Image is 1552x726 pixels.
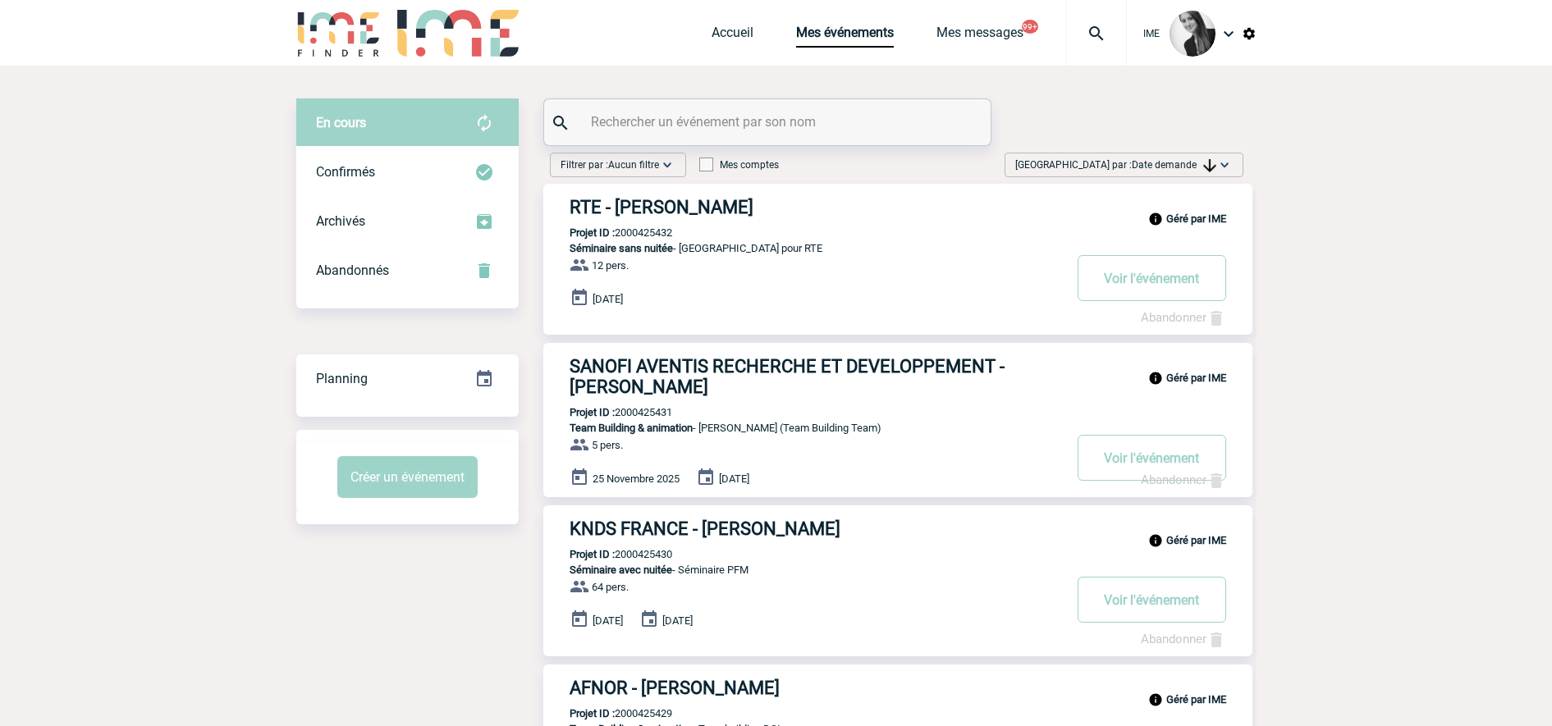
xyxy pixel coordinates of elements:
[1143,28,1160,39] span: IME
[296,98,519,148] div: Retrouvez ici tous vos évènements avant confirmation
[587,110,952,134] input: Rechercher un événement par son nom
[1166,534,1226,546] b: Géré par IME
[1166,372,1226,384] b: Géré par IME
[1166,212,1226,225] b: Géré par IME
[570,707,615,719] b: Projet ID :
[1148,212,1163,226] img: info_black_24dp.svg
[1166,693,1226,705] b: Géré par IME
[1078,435,1226,481] button: Voir l'événement
[1141,632,1226,646] a: Abandonner
[1148,533,1163,548] img: info_black_24dp.svg
[593,614,623,627] span: [DATE]
[1148,692,1163,707] img: info_black_24dp.svg
[296,354,519,404] div: Retrouvez ici tous vos événements organisés par date et état d'avancement
[592,259,629,272] span: 12 pers.
[543,356,1252,397] a: SANOFI AVENTIS RECHERCHE ET DEVELOPPEMENT - [PERSON_NAME]
[1148,371,1163,386] img: info_black_24dp.svg
[699,159,779,171] label: Mes comptes
[570,356,1062,397] h3: SANOFI AVENTIS RECHERCHE ET DEVELOPPEMENT - [PERSON_NAME]
[543,707,672,719] p: 2000425429
[316,115,366,130] span: En cours
[570,548,615,560] b: Projet ID :
[1141,310,1226,325] a: Abandonner
[593,473,680,485] span: 25 Novembre 2025
[316,263,389,278] span: Abandonnés
[1216,157,1233,173] img: baseline_expand_more_white_24dp-b.png
[712,25,753,48] a: Accueil
[719,473,749,485] span: [DATE]
[316,213,365,229] span: Archivés
[570,226,615,239] b: Projet ID :
[592,439,623,451] span: 5 pers.
[659,157,675,173] img: baseline_expand_more_white_24dp-b.png
[593,293,623,305] span: [DATE]
[543,242,1062,254] p: - [GEOGRAPHIC_DATA] pour RTE
[296,197,519,246] div: Retrouvez ici tous les événements que vous avez décidé d'archiver
[543,564,1062,576] p: - Séminaire PFM
[570,242,673,254] span: Séminaire sans nuitée
[1078,577,1226,623] button: Voir l'événement
[561,157,659,173] span: Filtrer par :
[296,354,519,402] a: Planning
[662,614,693,627] span: [DATE]
[1170,11,1216,57] img: 101050-0.jpg
[570,564,672,576] span: Séminaire avec nuitée
[570,197,1062,217] h3: RTE - [PERSON_NAME]
[1203,159,1216,172] img: arrow_downward.png
[570,678,1062,698] h3: AFNOR - [PERSON_NAME]
[543,518,1252,539] a: KNDS FRANCE - [PERSON_NAME]
[570,406,615,418] b: Projet ID :
[570,422,693,434] span: Team Building & animation
[1141,473,1226,487] a: Abandonner
[570,518,1062,539] h3: KNDS FRANCE - [PERSON_NAME]
[296,246,519,295] div: Retrouvez ici tous vos événements annulés
[608,159,659,171] span: Aucun filtre
[592,581,629,593] span: 64 pers.
[316,371,368,386] span: Planning
[543,226,672,239] p: 2000425432
[936,25,1023,48] a: Mes messages
[1022,20,1038,34] button: 99+
[296,10,382,57] img: IME-Finder
[543,197,1252,217] a: RTE - [PERSON_NAME]
[543,678,1252,698] a: AFNOR - [PERSON_NAME]
[1132,159,1216,171] span: Date demande
[337,456,478,498] button: Créer un événement
[1078,255,1226,301] button: Voir l'événement
[543,406,672,418] p: 2000425431
[316,164,375,180] span: Confirmés
[543,548,672,560] p: 2000425430
[543,422,1062,434] p: - [PERSON_NAME] (Team Building Team)
[1015,157,1216,173] span: [GEOGRAPHIC_DATA] par :
[796,25,894,48] a: Mes événements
